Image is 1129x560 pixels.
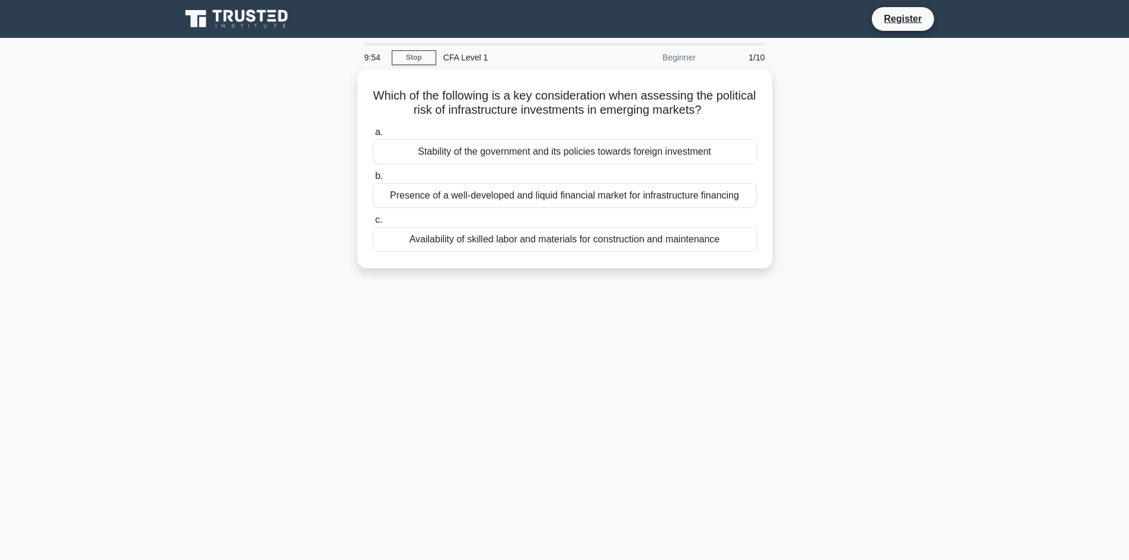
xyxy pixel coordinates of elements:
div: 1/10 [703,46,772,69]
span: b. [375,171,383,181]
span: a. [375,127,383,137]
div: Stability of the government and its policies towards foreign investment [373,139,757,164]
h5: Which of the following is a key consideration when assessing the political risk of infrastructure... [372,88,758,118]
div: Presence of a well-developed and liquid financial market for infrastructure financing [373,183,757,208]
div: Beginner [599,46,703,69]
span: c. [375,215,382,225]
a: Register [877,11,929,26]
div: 9:54 [357,46,392,69]
div: Availability of skilled labor and materials for construction and maintenance [373,227,757,252]
a: Stop [392,50,436,65]
div: CFA Level 1 [436,46,599,69]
